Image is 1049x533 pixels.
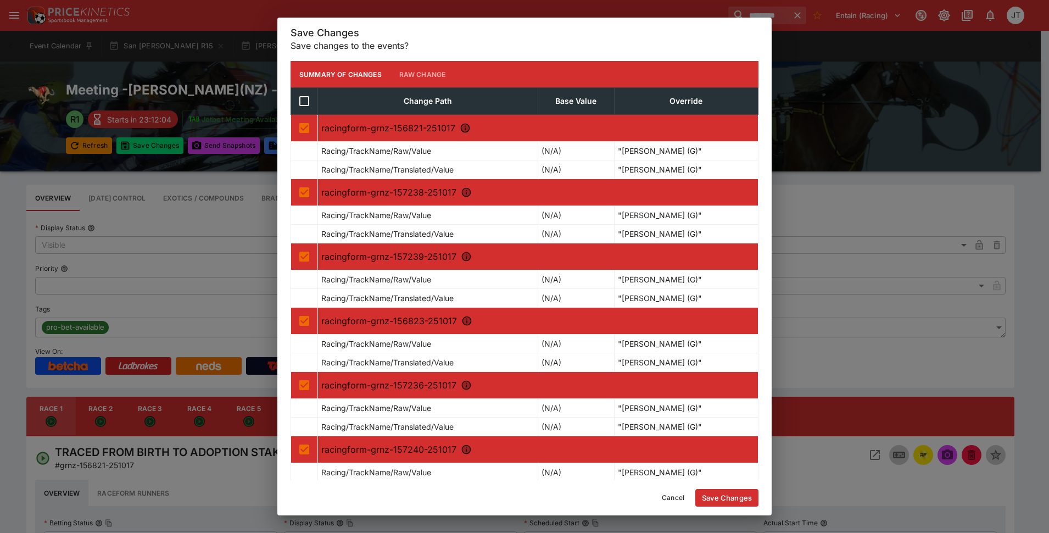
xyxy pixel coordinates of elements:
[321,186,755,199] p: racingform-grnz-157238-251017
[538,335,615,353] td: (N/A)
[614,270,758,289] td: "[PERSON_NAME] (G)"
[614,353,758,372] td: "[PERSON_NAME] (G)"
[695,489,758,507] button: Save Changes
[614,160,758,179] td: "[PERSON_NAME] (G)"
[461,380,472,391] svg: R5 - KIWIKIWIHOUNDS.CO.NZ ADOPTION DASH HEAT 2 PBD
[321,145,431,157] p: Racing/TrackName/Raw/Value
[321,402,431,414] p: Racing/TrackName/Raw/Value
[321,338,431,349] p: Racing/TrackName/Raw/Value
[321,274,431,285] p: Racing/TrackName/Raw/Value
[321,314,755,327] p: racingform-grnz-156823-251017
[614,335,758,353] td: "[PERSON_NAME] (G)"
[321,228,454,240] p: Racing/TrackName/Translated/Value
[614,289,758,308] td: "[PERSON_NAME] (G)"
[614,206,758,225] td: "[PERSON_NAME] (G)"
[614,88,758,115] th: Override
[538,206,615,225] td: (N/A)
[321,209,431,221] p: Racing/TrackName/Raw/Value
[538,289,615,308] td: (N/A)
[538,270,615,289] td: (N/A)
[538,88,615,115] th: Base Value
[614,225,758,243] td: "[PERSON_NAME] (G)"
[538,353,615,372] td: (N/A)
[321,443,755,456] p: racingform-grnz-157240-251017
[538,225,615,243] td: (N/A)
[291,26,758,39] h5: Save Changes
[538,399,615,418] td: (N/A)
[614,399,758,418] td: "[PERSON_NAME] (G)"
[318,88,538,115] th: Change Path
[321,421,454,432] p: Racing/TrackName/Translated/Value
[321,121,755,135] p: racingform-grnz-156821-251017
[538,142,615,160] td: (N/A)
[291,39,758,52] p: Save changes to the events?
[538,418,615,436] td: (N/A)
[321,357,454,368] p: Racing/TrackName/Translated/Value
[461,187,472,198] svg: R2 - THE BRICKWORKS BAR & RESTAURANT SPRINT PBD
[461,444,472,455] svg: R6 - MAYHOUNDS.ORG.NZ REHOMING GROUP DASH PBD
[614,463,758,482] td: "[PERSON_NAME] (G)"
[614,142,758,160] td: "[PERSON_NAME] (G)"
[321,250,755,263] p: racingform-grnz-157239-251017
[321,379,755,392] p: racingform-grnz-157236-251017
[390,61,455,87] button: Raw Change
[538,160,615,179] td: (N/A)
[321,467,431,478] p: Racing/TrackName/Raw/Value
[321,164,454,175] p: Racing/TrackName/Translated/Value
[614,418,758,436] td: "[PERSON_NAME] (G)"
[461,251,472,262] svg: R3 - NIGHTRAVE GREYHOUNDS REHOMING SPRINT PBD
[461,315,472,326] svg: R4 - KIWIKIWIHOUNDS.CO.NZ ADOPTION DASH HEAT 1 PBD
[655,489,691,507] button: Cancel
[321,292,454,304] p: Racing/TrackName/Translated/Value
[538,463,615,482] td: (N/A)
[291,61,390,87] button: Summary of Changes
[460,123,471,134] svg: R1 - TRACED FROM BIRTH TO ADOPTION STAKES FINAL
